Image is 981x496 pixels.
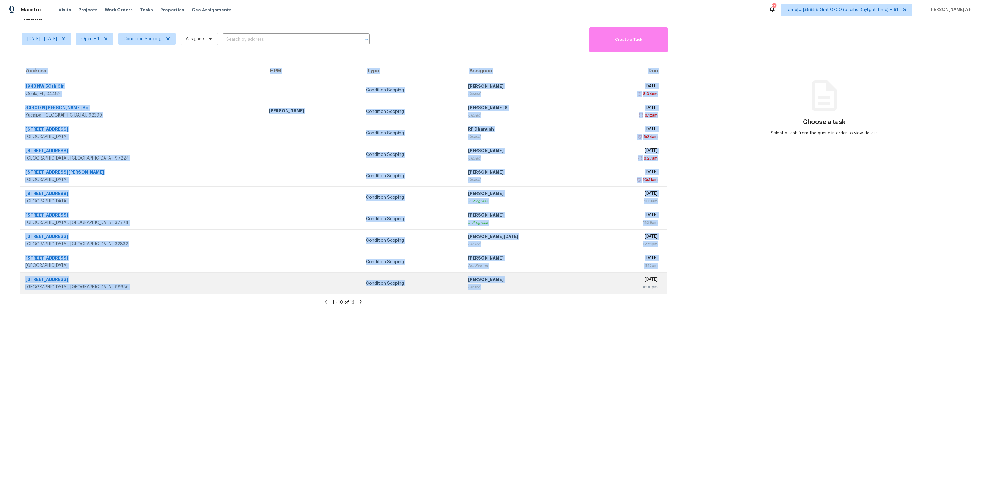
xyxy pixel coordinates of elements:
[366,109,458,115] div: Condition Scoping
[597,198,658,204] div: 11:31am
[366,237,458,244] div: Condition Scoping
[140,8,153,12] span: Tasks
[362,35,370,44] button: Open
[803,119,845,125] h3: Choose a task
[592,62,667,79] th: Due
[468,105,587,112] div: [PERSON_NAME] S
[25,112,259,118] div: Yucaipa, [GEOGRAPHIC_DATA], 92399
[642,91,658,97] div: 8:04am
[589,27,668,52] button: Create a Task
[25,134,259,140] div: [GEOGRAPHIC_DATA]
[25,263,259,269] div: [GEOGRAPHIC_DATA]
[639,112,643,118] img: Overdue Alarm Icon
[468,83,587,91] div: [PERSON_NAME]
[637,134,642,140] img: Overdue Alarm Icon
[468,220,587,226] div: In Progress
[463,62,592,79] th: Assignee
[366,280,458,286] div: Condition Scoping
[25,198,259,204] div: [GEOGRAPHIC_DATA]
[366,173,458,179] div: Condition Scoping
[468,255,587,263] div: [PERSON_NAME]
[25,169,259,177] div: [STREET_ADDRESS][PERSON_NAME]
[597,263,658,269] div: 3:12pm
[366,152,458,158] div: Condition Scoping
[468,91,587,97] div: Closed
[25,126,259,134] div: [STREET_ADDRESS]
[105,7,133,13] span: Work Orders
[192,7,231,13] span: Geo Assignments
[638,155,643,161] img: Overdue Alarm Icon
[751,130,898,136] div: Select a task from the queue in order to view details
[597,169,658,177] div: [DATE]
[25,91,259,97] div: Ocala, FL, 34482
[786,7,898,13] span: Tamp[…]3:59:59 Gmt 0700 (pacific Daylight Time) + 61
[25,220,259,226] div: [GEOGRAPHIC_DATA], [GEOGRAPHIC_DATA], 37774
[25,83,259,91] div: 1943 NW 50th Cir
[468,233,587,241] div: [PERSON_NAME][DATE]
[25,212,259,220] div: [STREET_ADDRESS]
[597,105,658,112] div: [DATE]
[366,87,458,93] div: Condition Scoping
[366,259,458,265] div: Condition Scoping
[21,7,41,13] span: Maestro
[81,36,99,42] span: Open + 1
[468,155,587,161] div: Closed
[264,62,361,79] th: HPM
[468,198,587,204] div: In Progress
[643,155,658,161] div: 8:27am
[223,35,353,44] input: Search by address
[25,284,259,290] div: [GEOGRAPHIC_DATA], [GEOGRAPHIC_DATA], 98686
[597,276,658,284] div: [DATE]
[597,190,658,198] div: [DATE]
[597,255,658,263] div: [DATE]
[468,276,587,284] div: [PERSON_NAME]
[27,36,57,42] span: [DATE] - [DATE]
[643,112,658,118] div: 8:12am
[597,241,658,247] div: 12:21pm
[468,284,587,290] div: Closed
[186,36,204,42] span: Assignee
[772,4,776,10] div: 729
[160,7,184,13] span: Properties
[597,284,658,290] div: 4:00pm
[642,177,658,183] div: 10:31am
[332,300,354,305] span: 1 - 10 of 13
[597,220,658,226] div: 11:39am
[124,36,162,42] span: Condition Scoping
[468,112,587,118] div: Closed
[25,255,259,263] div: [STREET_ADDRESS]
[637,177,642,183] img: Overdue Alarm Icon
[597,83,658,91] div: [DATE]
[468,190,587,198] div: [PERSON_NAME]
[78,7,97,13] span: Projects
[366,194,458,201] div: Condition Scoping
[25,276,259,284] div: [STREET_ADDRESS]
[25,190,259,198] div: [STREET_ADDRESS]
[468,148,587,155] div: [PERSON_NAME]
[468,212,587,220] div: [PERSON_NAME]
[59,7,71,13] span: Visits
[597,233,658,241] div: [DATE]
[25,105,259,112] div: 34900 N [PERSON_NAME] Sq
[468,263,587,269] div: Not Started
[22,15,43,21] h2: Tasks
[642,134,658,140] div: 8:24am
[468,241,587,247] div: Closed
[25,155,259,161] div: [GEOGRAPHIC_DATA], [GEOGRAPHIC_DATA], 97224
[25,177,259,183] div: [GEOGRAPHIC_DATA]
[366,130,458,136] div: Condition Scoping
[366,216,458,222] div: Condition Scoping
[597,126,658,134] div: [DATE]
[637,91,642,97] img: Overdue Alarm Icon
[597,148,658,155] div: [DATE]
[361,62,463,79] th: Type
[25,148,259,155] div: [STREET_ADDRESS]
[597,212,658,220] div: [DATE]
[20,62,264,79] th: Address
[927,7,972,13] span: [PERSON_NAME] A P
[25,233,259,241] div: [STREET_ADDRESS]
[592,36,665,43] span: Create a Task
[468,126,587,134] div: RP Dhanush
[25,241,259,247] div: [GEOGRAPHIC_DATA], [GEOGRAPHIC_DATA], 32832
[468,169,587,177] div: [PERSON_NAME]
